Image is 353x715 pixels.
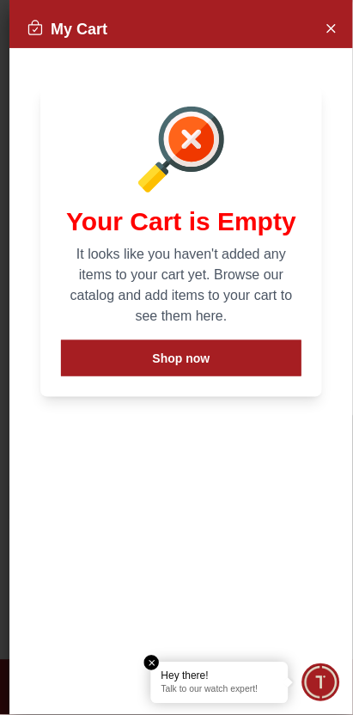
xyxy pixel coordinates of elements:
em: Close tooltip [144,656,160,671]
button: Close Account [317,14,344,41]
button: Shop now [61,340,301,376]
div: Hey there! [161,669,278,683]
div: Chat Widget [302,664,340,702]
p: Talk to our watch expert! [161,685,278,697]
h2: My Cart [27,17,107,41]
h1: Your Cart is Empty [61,206,301,237]
p: It looks like you haven't added any items to your cart yet. Browse our catalog and add items to y... [61,244,301,327]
